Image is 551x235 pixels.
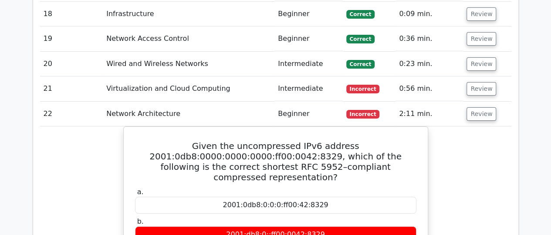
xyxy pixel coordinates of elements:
[274,26,342,51] td: Beginner
[396,26,463,51] td: 0:36 min.
[103,76,274,101] td: Virtualization and Cloud Computing
[40,26,103,51] td: 19
[346,10,375,19] span: Correct
[103,52,274,76] td: Wired and Wireless Networks
[137,217,144,225] span: b.
[466,32,496,46] button: Review
[40,2,103,26] td: 18
[274,2,342,26] td: Beginner
[274,76,342,101] td: Intermediate
[137,188,144,196] span: a.
[346,110,380,119] span: Incorrect
[274,102,342,126] td: Beginner
[103,2,274,26] td: Infrastructure
[346,35,375,43] span: Correct
[103,102,274,126] td: Network Architecture
[135,197,416,214] div: 2001:0db8:0:0:0:ff00:42:8329
[396,76,463,101] td: 0:56 min.
[346,60,375,69] span: Correct
[134,141,417,182] h5: Given the uncompressed IPv6 address 2001:0db8:0000:0000:0000:ff00:0042:8329, which of the followi...
[396,102,463,126] td: 2:11 min.
[40,52,103,76] td: 20
[466,57,496,71] button: Review
[40,76,103,101] td: 21
[346,85,380,93] span: Incorrect
[466,107,496,121] button: Review
[274,52,342,76] td: Intermediate
[40,102,103,126] td: 22
[103,26,274,51] td: Network Access Control
[466,7,496,21] button: Review
[466,82,496,96] button: Review
[396,2,463,26] td: 0:09 min.
[396,52,463,76] td: 0:23 min.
